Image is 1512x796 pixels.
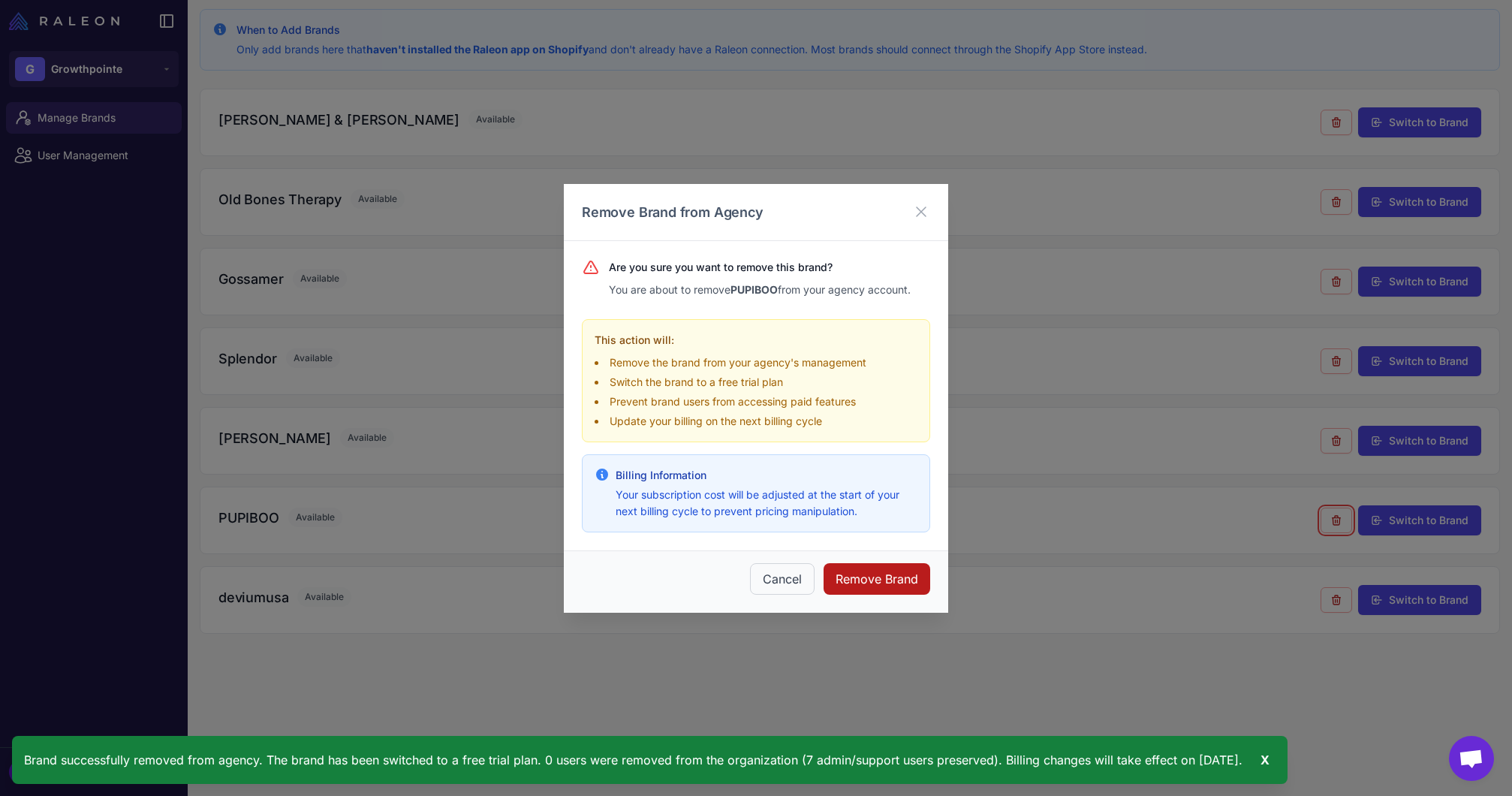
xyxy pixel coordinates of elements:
button: Cancel [750,563,815,595]
p: You are about to remove from your agency account. [609,282,930,298]
li: Prevent brand users from accessing paid features [595,393,917,410]
h4: Are you sure you want to remove this brand? [609,259,930,276]
li: Update your billing on the next billing cycle [595,413,917,430]
strong: PUPIBOO [730,283,778,296]
h5: Billing Information [616,467,917,484]
p: Your subscription cost will be adjusted at the start of your next billing cycle to prevent pricin... [616,487,917,520]
div: X [1254,748,1276,772]
div: Brand successfully removed from agency. The brand has been switched to a free trial plan. 0 users... [12,736,1288,784]
div: Open chat [1449,736,1494,781]
h5: This action will: [595,332,917,348]
li: Switch the brand to a free trial plan [595,374,917,390]
h3: Remove Brand from Agency [582,202,764,222]
button: Remove Brand [824,563,930,595]
li: Remove the brand from your agency's management [595,354,917,371]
